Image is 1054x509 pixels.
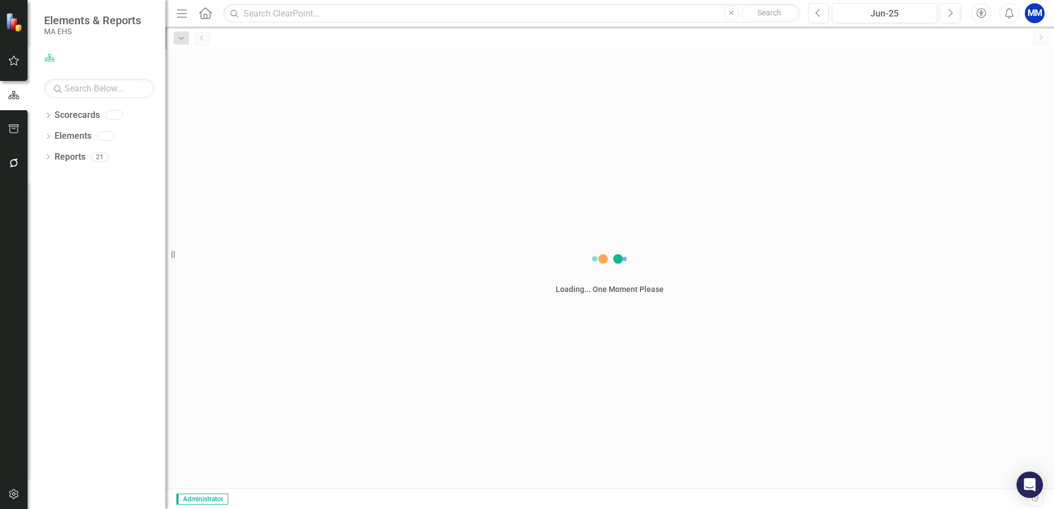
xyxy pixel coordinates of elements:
[832,3,937,23] button: Jun-25
[223,4,800,23] input: Search ClearPoint...
[91,152,109,161] div: 21
[44,27,141,36] small: MA EHS
[742,6,797,21] button: Search
[836,7,933,20] div: Jun-25
[6,12,25,31] img: ClearPoint Strategy
[55,151,85,164] a: Reports
[55,109,100,122] a: Scorecards
[44,79,154,98] input: Search Below...
[55,130,92,143] a: Elements
[556,284,664,295] div: Loading... One Moment Please
[1025,3,1045,23] button: MM
[176,494,228,505] span: Administrator
[757,8,781,17] span: Search
[44,14,141,27] span: Elements & Reports
[1017,472,1043,498] div: Open Intercom Messenger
